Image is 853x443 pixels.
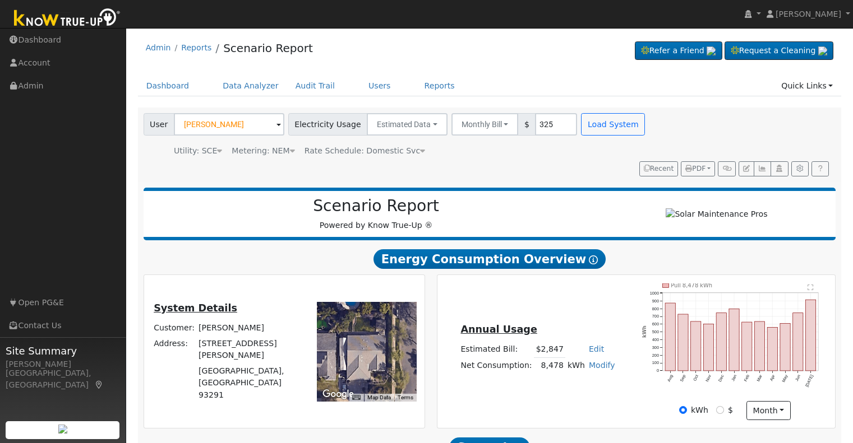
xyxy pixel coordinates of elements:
td: Address: [152,336,197,363]
a: Open this area in Google Maps (opens a new window) [320,387,357,402]
div: [PERSON_NAME] [6,358,120,370]
div: Utility: SCE [174,145,222,157]
text: 900 [652,298,659,303]
input: $ [716,406,724,414]
td: [STREET_ADDRESS][PERSON_NAME] [197,336,302,363]
a: Help Link [811,161,829,177]
rect: onclick="" [781,323,791,371]
rect: onclick="" [806,300,817,371]
text: [DATE] [805,374,815,388]
text: kWh [642,325,648,338]
td: 8,478 [534,357,565,374]
label: kWh [691,404,708,416]
text: 400 [652,337,659,342]
a: Reports [181,43,211,52]
button: Estimated Data [367,113,448,136]
rect: onclick="" [755,321,765,371]
i: Show Help [589,255,598,264]
span: $ [518,113,536,136]
button: Keyboard shortcuts [352,394,360,402]
button: Generate Report Link [718,161,735,177]
text: Oct [693,374,700,382]
text: Jan [731,374,738,383]
img: retrieve [818,46,827,55]
text: 300 [652,345,659,350]
div: Metering: NEM [232,145,294,157]
a: Request a Cleaning [725,41,833,60]
text: Apr [769,374,777,382]
a: Audit Trail [287,76,343,96]
img: retrieve [707,46,716,55]
u: System Details [154,302,237,314]
button: Map Data [367,394,391,402]
button: Edit User [739,161,754,177]
span: Alias: None [305,146,425,155]
button: Recent [639,161,679,177]
a: Refer a Friend [635,41,722,60]
text: 1000 [650,290,659,295]
a: Quick Links [773,76,841,96]
span: Electricity Usage [288,113,367,136]
h2: Scenario Report [155,197,597,216]
span: [PERSON_NAME] [776,10,841,18]
text: May [782,374,790,383]
text: 0 [657,368,659,373]
td: kWh [565,357,587,374]
a: Terms (opens in new tab) [398,394,413,400]
a: Modify [589,361,615,370]
text: 200 [652,353,659,358]
text: Nov [705,374,713,383]
span: Site Summary [6,343,120,358]
img: retrieve [58,425,67,433]
rect: onclick="" [743,322,753,371]
text: 500 [652,329,659,334]
a: Data Analyzer [214,76,287,96]
text: Dec [718,374,726,383]
a: Users [360,76,399,96]
text: Pull 8,478 kWh [671,282,713,288]
button: Login As [771,161,788,177]
button: Monthly Bill [451,113,519,136]
rect: onclick="" [704,324,714,371]
input: Select a User [174,113,284,136]
button: Load System [581,113,645,136]
text: 700 [652,314,659,319]
td: Customer: [152,320,197,335]
rect: onclick="" [794,313,804,371]
span: Energy Consumption Overview [374,249,606,269]
td: Net Consumption: [459,357,534,374]
text: Feb [744,374,751,383]
img: Solar Maintenance Pros [666,208,767,220]
button: PDF [681,161,715,177]
a: Edit [589,344,604,353]
rect: onclick="" [691,321,701,371]
a: Admin [146,43,171,52]
text:  [808,284,814,291]
a: Dashboard [138,76,198,96]
a: Reports [416,76,463,96]
div: Powered by Know True-Up ® [149,197,603,231]
td: $2,847 [534,342,565,358]
td: [PERSON_NAME] [197,320,302,335]
td: [GEOGRAPHIC_DATA], [GEOGRAPHIC_DATA] 93291 [197,363,302,403]
span: PDF [685,165,706,172]
img: Google [320,387,357,402]
text: Mar [756,374,764,383]
td: Estimated Bill: [459,342,534,358]
input: kWh [679,406,687,414]
u: Annual Usage [460,324,537,335]
text: Jun [795,374,802,383]
text: 800 [652,306,659,311]
span: User [144,113,174,136]
button: Settings [791,161,809,177]
text: 100 [652,361,659,366]
button: Multi-Series Graph [754,161,771,177]
rect: onclick="" [730,309,740,371]
rect: onclick="" [678,314,688,371]
text: Aug [666,374,674,383]
a: Scenario Report [223,41,313,55]
a: Map [94,380,104,389]
img: Know True-Up [8,6,126,31]
rect: onclick="" [717,313,727,371]
div: [GEOGRAPHIC_DATA], [GEOGRAPHIC_DATA] [6,367,120,391]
